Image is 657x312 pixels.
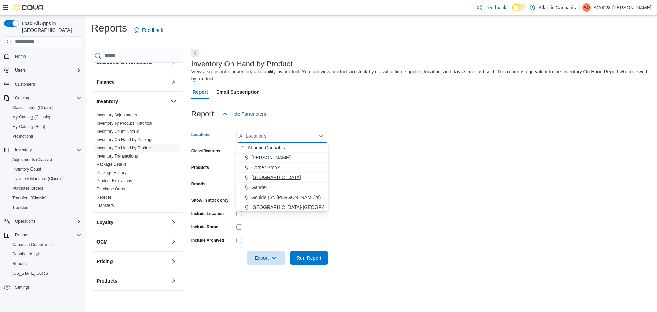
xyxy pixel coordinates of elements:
span: Dashboards [10,250,81,258]
h3: Pricing [96,258,113,265]
label: Include Archived [191,238,224,243]
span: Catalog [15,95,29,101]
h3: Inventory On Hand by Product [191,60,293,68]
span: Hide Parameters [230,111,266,117]
nav: Complex example [4,49,81,310]
div: Inventory [91,111,183,212]
div: View a snapshot of inventory availability by product. You can view products in stock by classific... [191,68,648,83]
span: Inventory [12,146,81,154]
h3: Report [191,110,214,118]
button: Inventory [12,146,35,154]
span: [US_STATE] CCRS [12,271,48,276]
button: Close list of options [319,133,324,139]
a: Inventory On Hand by Product [96,146,152,150]
a: Inventory On Hand by Package [96,137,154,142]
span: Export [251,251,281,265]
p: | [579,3,580,12]
button: Gander [236,183,328,192]
a: My Catalog (Beta) [10,123,48,131]
span: Promotions [12,134,33,139]
a: Purchase Orders [96,187,128,191]
span: Inventory Count [10,165,81,173]
a: Promotions [10,132,36,140]
button: Reports [12,231,32,239]
button: Transfers (Classic) [7,193,84,203]
a: Home [12,52,29,61]
button: My Catalog (Classic) [7,112,84,122]
span: My Catalog (Beta) [10,123,81,131]
a: Inventory Transactions [96,154,138,159]
img: Cova [14,4,44,11]
span: Inventory Manager (Classic) [10,175,81,183]
span: Reorder [96,195,111,200]
button: Classification (Classic) [7,103,84,112]
button: Settings [1,282,84,292]
button: Export [247,251,285,265]
a: Settings [12,283,33,291]
button: Reports [7,259,84,269]
h3: Products [96,277,117,284]
span: Transfers [12,205,29,210]
a: Package History [96,170,126,175]
label: Brands [191,181,205,187]
button: Corner Brook [236,163,328,173]
button: Loyalty [96,219,168,226]
button: Finance [96,78,168,85]
span: Dashboards [12,251,40,257]
a: Inventory Count [10,165,44,173]
span: My Catalog (Beta) [12,124,46,129]
span: Canadian Compliance [10,240,81,249]
span: Adjustments (Classic) [10,155,81,164]
span: [GEOGRAPHIC_DATA] [251,174,301,181]
span: Catalog [12,94,81,102]
a: Feedback [131,23,166,37]
span: Classification (Classic) [10,103,81,112]
button: Products [96,277,168,284]
span: Classification (Classic) [12,105,54,110]
h3: Finance [96,78,115,85]
a: Dashboards [7,249,84,259]
a: Inventory Count Details [96,129,139,134]
label: Include Location [191,211,224,216]
span: Canadian Compliance [12,242,53,247]
span: Promotions [10,132,81,140]
button: Inventory [96,98,168,105]
a: Product Expirations [96,178,132,183]
button: Operations [12,217,38,225]
span: Transfers [10,203,81,212]
div: AC0028 Oliver Barry [582,3,591,12]
button: Run Report [290,251,328,265]
span: Home [12,52,81,61]
a: Reports [10,260,29,268]
span: My Catalog (Classic) [12,114,50,120]
button: Customers [1,79,84,89]
span: Reports [10,260,81,268]
button: Atlantic Cannabis [236,143,328,153]
a: Reorder [96,195,111,200]
span: Settings [15,285,30,290]
button: [PERSON_NAME] [236,153,328,163]
span: Load All Apps in [GEOGRAPHIC_DATA] [19,20,81,34]
a: Purchase Orders [10,184,46,192]
span: Customers [15,82,35,87]
span: Home [15,54,26,59]
span: AO [584,3,590,12]
span: Package Details [96,162,126,167]
span: Transfers [96,203,114,208]
a: Transfers [10,203,32,212]
h1: Reports [91,21,127,35]
p: Atlantic Cannabis [539,3,576,12]
button: Inventory [1,145,84,155]
span: Transfers (Classic) [12,195,47,201]
span: Transfers (Classic) [10,194,81,202]
a: My Catalog (Classic) [10,113,53,121]
button: Pricing [169,257,178,265]
a: [US_STATE] CCRS [10,269,51,277]
a: Inventory Manager (Classic) [10,175,66,183]
span: Inventory Adjustments [96,112,137,118]
button: Transfers [7,203,84,212]
h3: Loyalty [96,219,113,226]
